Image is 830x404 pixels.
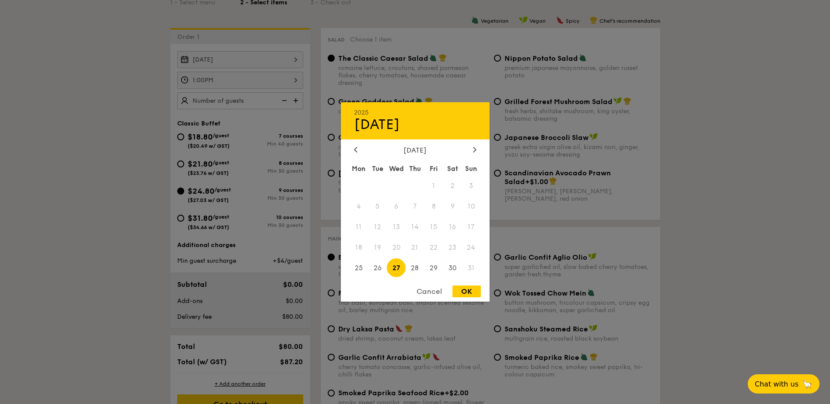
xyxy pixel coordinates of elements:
[406,161,424,177] div: Thu
[424,161,443,177] div: Fri
[748,374,819,394] button: Chat with us🦙
[387,197,406,216] span: 6
[387,258,406,277] span: 27
[802,379,812,389] span: 🦙
[424,238,443,257] span: 22
[387,161,406,177] div: Wed
[350,238,368,257] span: 18
[443,238,462,257] span: 23
[408,286,451,297] div: Cancel
[755,380,798,388] span: Chat with us
[443,258,462,277] span: 30
[350,218,368,237] span: 11
[424,177,443,195] span: 1
[350,258,368,277] span: 25
[387,218,406,237] span: 13
[424,258,443,277] span: 29
[368,161,387,177] div: Tue
[462,197,481,216] span: 10
[387,238,406,257] span: 20
[354,116,476,133] div: [DATE]
[462,161,481,177] div: Sun
[406,218,424,237] span: 14
[462,218,481,237] span: 17
[462,238,481,257] span: 24
[424,197,443,216] span: 8
[350,197,368,216] span: 4
[368,197,387,216] span: 5
[368,238,387,257] span: 19
[406,238,424,257] span: 21
[406,197,424,216] span: 7
[368,258,387,277] span: 26
[368,218,387,237] span: 12
[462,258,481,277] span: 31
[354,109,476,116] div: 2025
[350,161,368,177] div: Mon
[443,197,462,216] span: 9
[443,218,462,237] span: 16
[424,218,443,237] span: 15
[462,177,481,195] span: 3
[354,146,476,154] div: [DATE]
[443,177,462,195] span: 2
[443,161,462,177] div: Sat
[406,258,424,277] span: 28
[452,286,481,297] div: OK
